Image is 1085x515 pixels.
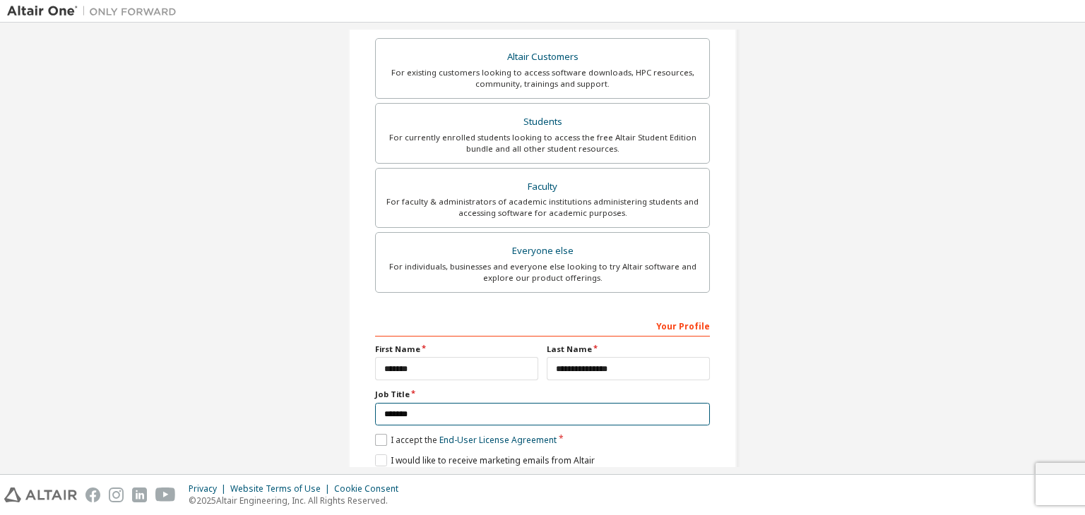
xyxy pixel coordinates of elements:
[375,314,710,337] div: Your Profile
[189,495,407,507] p: © 2025 Altair Engineering, Inc. All Rights Reserved.
[7,4,184,18] img: Altair One
[384,112,701,132] div: Students
[230,483,334,495] div: Website Terms of Use
[384,241,701,261] div: Everyone else
[384,47,701,67] div: Altair Customers
[189,483,230,495] div: Privacy
[155,487,176,502] img: youtube.svg
[334,483,407,495] div: Cookie Consent
[384,177,701,197] div: Faculty
[375,454,595,466] label: I would like to receive marketing emails from Altair
[439,434,557,446] a: End-User License Agreement
[4,487,77,502] img: altair_logo.svg
[375,344,538,355] label: First Name
[375,389,710,400] label: Job Title
[109,487,124,502] img: instagram.svg
[384,132,701,154] div: For currently enrolled students looking to access the free Altair Student Edition bundle and all ...
[375,434,557,446] label: I accept the
[384,67,701,90] div: For existing customers looking to access software downloads, HPC resources, community, trainings ...
[384,196,701,219] div: For faculty & administrators of academic institutions administering students and accessing softwa...
[547,344,710,355] label: Last Name
[132,487,147,502] img: linkedin.svg
[85,487,100,502] img: facebook.svg
[384,261,701,284] div: For individuals, businesses and everyone else looking to try Altair software and explore our prod...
